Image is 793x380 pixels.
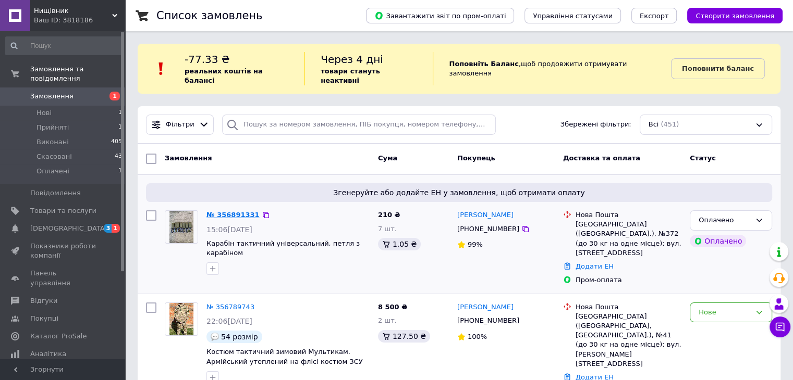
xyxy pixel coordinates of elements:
[34,6,112,16] span: Нищівник
[457,210,514,220] a: [PERSON_NAME]
[321,53,383,66] span: Через 4 дні
[468,240,483,248] span: 99%
[576,220,681,258] div: [GEOGRAPHIC_DATA] ([GEOGRAPHIC_DATA].), №372 (до 30 кг на одне місце): вул. [STREET_ADDRESS]
[206,303,254,311] a: № 356789743
[30,224,107,233] span: [DEMOGRAPHIC_DATA]
[378,225,397,233] span: 7 шт.
[640,12,669,20] span: Експорт
[30,65,125,83] span: Замовлення та повідомлення
[206,317,252,325] span: 22:06[DATE]
[36,108,52,118] span: Нові
[576,262,614,270] a: Додати ЕН
[524,8,621,23] button: Управління статусами
[682,65,754,72] b: Поповнити баланс
[30,269,96,287] span: Панель управління
[185,53,229,66] span: -77.33 ₴
[5,36,123,55] input: Пошук
[118,108,122,118] span: 1
[115,152,122,161] span: 43
[165,210,198,244] a: Фото товару
[690,154,716,162] span: Статус
[30,349,66,359] span: Аналітика
[378,154,397,162] span: Cума
[165,302,198,336] a: Фото товару
[687,8,783,23] button: Створити замовлення
[150,187,768,198] span: Згенеруйте або додайте ЕН у замовлення, щоб отримати оплату
[563,154,640,162] span: Доставка та оплата
[169,211,194,243] img: Фото товару
[468,333,487,340] span: 100%
[112,224,120,233] span: 1
[153,61,169,77] img: :exclamation:
[185,67,263,84] b: реальних коштів на балансі
[109,92,120,100] span: 1
[30,188,81,198] span: Повідомлення
[457,302,514,312] a: [PERSON_NAME]
[30,332,87,341] span: Каталог ProSale
[30,242,96,260] span: Показники роботи компанії
[36,152,72,161] span: Скасовані
[560,120,631,130] span: Збережені фільтри:
[34,16,125,25] div: Ваш ID: 3818186
[36,123,69,132] span: Прийняті
[576,275,681,285] div: Пром-оплата
[211,333,219,341] img: :speech_balloon:
[206,225,252,234] span: 15:06[DATE]
[30,206,96,216] span: Товари та послуги
[30,296,57,306] span: Відгуки
[690,235,746,247] div: Оплачено
[118,123,122,132] span: 1
[206,239,360,257] a: Карабін тактичний універсальний, петля з карабіном
[30,314,58,323] span: Покупці
[699,307,751,318] div: Нове
[433,52,671,85] div: , щоб продовжити отримувати замовлення
[111,137,122,147] span: 405
[374,11,506,20] span: Завантажити звіт по пром-оплаті
[222,115,496,135] input: Пошук за номером замовлення, ПІБ покупця, номером телефону, Email, номером накладної
[36,137,69,147] span: Виконані
[699,215,751,226] div: Оплачено
[321,67,380,84] b: товари стануть неактивні
[165,154,212,162] span: Замовлення
[206,348,363,365] a: Костюм тактичний зимовий Мультикам. Армійський утеплений на флісі костюм ЗСУ
[378,303,407,311] span: 8 500 ₴
[696,12,774,20] span: Створити замовлення
[378,238,421,250] div: 1.05 ₴
[671,58,765,79] a: Поповнити баланс
[378,316,397,324] span: 2 шт.
[156,9,262,22] h1: Список замовлень
[30,92,74,101] span: Замовлення
[118,167,122,176] span: 1
[661,120,679,128] span: (451)
[455,222,521,236] div: [PHONE_NUMBER]
[166,120,194,130] span: Фільтри
[378,211,400,219] span: 210 ₴
[366,8,514,23] button: Завантажити звіт по пром-оплаті
[378,330,430,343] div: 127.50 ₴
[677,11,783,19] a: Створити замовлення
[631,8,677,23] button: Експорт
[169,303,194,335] img: Фото товару
[455,314,521,327] div: [PHONE_NUMBER]
[649,120,659,130] span: Всі
[576,302,681,312] div: Нова Пошта
[457,154,495,162] span: Покупець
[576,210,681,220] div: Нова Пошта
[449,60,518,68] b: Поповніть Баланс
[576,312,681,369] div: [GEOGRAPHIC_DATA] ([GEOGRAPHIC_DATA], [GEOGRAPHIC_DATA].), №41 (до 30 кг на одне місце): вул. [PE...
[206,211,260,219] a: № 356891331
[221,333,258,341] span: 54 розмір
[36,167,69,176] span: Оплачені
[533,12,613,20] span: Управління статусами
[104,224,112,233] span: 3
[770,316,790,337] button: Чат з покупцем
